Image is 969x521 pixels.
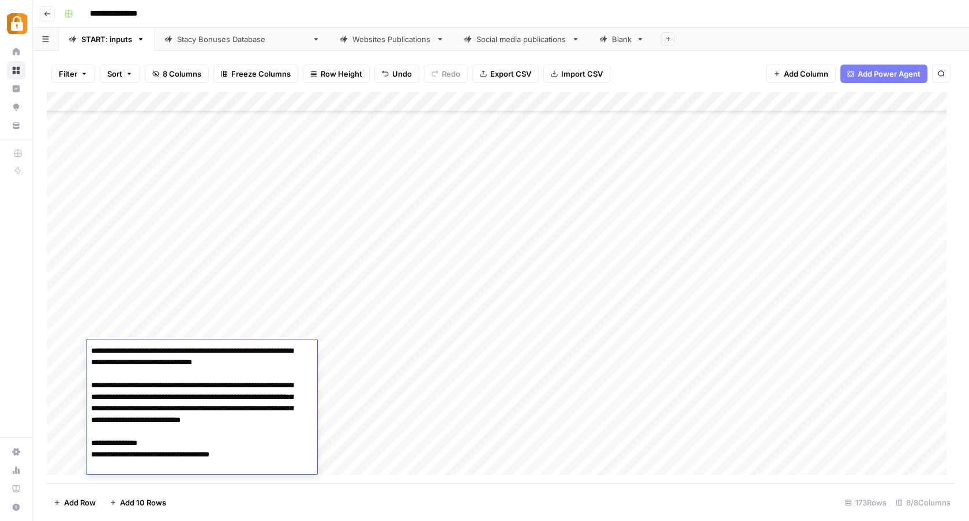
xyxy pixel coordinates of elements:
[7,498,25,516] button: Help + Support
[51,65,95,83] button: Filter
[7,9,25,38] button: Workspace: Adzz
[7,98,25,116] a: Opportunities
[840,493,891,512] div: 173 Rows
[64,497,96,508] span: Add Row
[424,65,468,83] button: Redo
[330,28,454,51] a: Websites Publications
[177,33,307,45] div: [PERSON_NAME] Bonuses Database
[7,461,25,480] a: Usage
[766,65,836,83] button: Add Column
[7,116,25,135] a: Your Data
[107,68,122,80] span: Sort
[163,68,201,80] span: 8 Columns
[87,343,309,520] textarea: To enrich screen reader interactions, please activate Accessibility in Grammarly extension settings
[7,80,25,98] a: Insights
[543,65,610,83] button: Import CSV
[374,65,419,83] button: Undo
[47,493,103,512] button: Add Row
[59,68,77,80] span: Filter
[454,28,589,51] a: Social media publications
[840,65,927,83] button: Add Power Agent
[352,33,431,45] div: Websites Publications
[589,28,654,51] a: Blank
[561,68,603,80] span: Import CSV
[442,68,460,80] span: Redo
[612,33,632,45] div: Blank
[213,65,298,83] button: Freeze Columns
[120,497,166,508] span: Add 10 Rows
[7,480,25,498] a: Learning Hub
[7,61,25,80] a: Browse
[392,68,412,80] span: Undo
[7,13,28,34] img: Adzz Logo
[59,28,155,51] a: START: inputs
[784,68,828,80] span: Add Column
[81,33,132,45] div: START: inputs
[100,65,140,83] button: Sort
[858,68,921,80] span: Add Power Agent
[7,443,25,461] a: Settings
[472,65,539,83] button: Export CSV
[891,493,955,512] div: 8/8 Columns
[103,493,173,512] button: Add 10 Rows
[155,28,330,51] a: [PERSON_NAME] Bonuses Database
[7,43,25,61] a: Home
[303,65,370,83] button: Row Height
[321,68,362,80] span: Row Height
[231,68,291,80] span: Freeze Columns
[490,68,531,80] span: Export CSV
[476,33,567,45] div: Social media publications
[145,65,209,83] button: 8 Columns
